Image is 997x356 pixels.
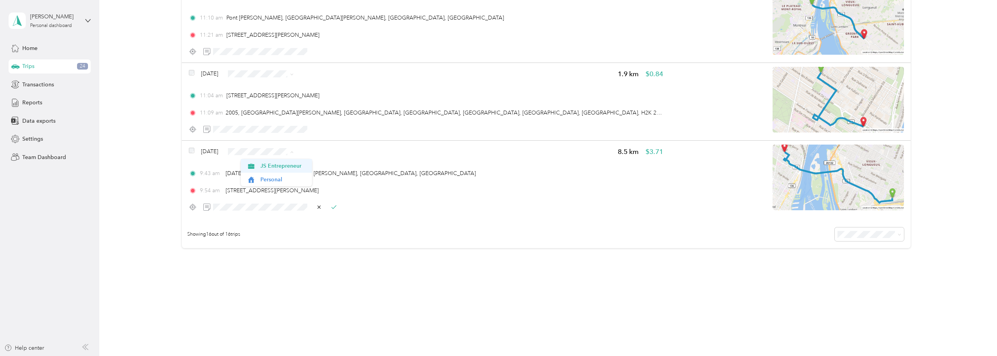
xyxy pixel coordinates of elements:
[260,175,307,184] span: Personal
[22,81,54,89] span: Transactions
[200,109,222,117] span: 11:09 am
[646,147,663,157] span: $3.71
[646,69,663,79] span: $0.84
[22,153,66,161] span: Team Dashboard
[953,312,997,356] iframe: Everlance-gr Chat Button Frame
[226,92,319,99] span: [STREET_ADDRESS][PERSON_NAME]
[22,98,42,107] span: Reports
[618,147,639,157] span: 8.5 km
[200,31,223,39] span: 11:21 am
[77,63,88,70] span: 24
[201,147,218,156] span: [DATE]
[226,109,723,116] span: 2005, [GEOGRAPHIC_DATA][PERSON_NAME], [GEOGRAPHIC_DATA], [GEOGRAPHIC_DATA], [GEOGRAPHIC_DATA], [G...
[773,67,904,132] img: minimap
[201,70,218,78] span: [DATE]
[22,135,43,143] span: Settings
[22,44,38,52] span: Home
[200,169,222,177] span: 9:43 am
[182,231,240,238] span: Showing 16 out of 16 trips
[226,187,319,194] span: [STREET_ADDRESS][PERSON_NAME]
[30,13,79,21] div: [PERSON_NAME]
[200,91,223,100] span: 11:04 am
[226,170,476,177] span: [DATE]–[DATE][STREET_ADDRESS] [PERSON_NAME], [GEOGRAPHIC_DATA], [GEOGRAPHIC_DATA]
[30,23,72,28] div: Personal dashboard
[22,62,34,70] span: Trips
[200,186,222,195] span: 9:54 am
[200,14,223,22] span: 11:10 am
[226,32,319,38] span: [STREET_ADDRESS][PERSON_NAME]
[4,344,44,352] button: Help center
[226,14,504,21] span: Pont [PERSON_NAME], [GEOGRAPHIC_DATA][PERSON_NAME], [GEOGRAPHIC_DATA], [GEOGRAPHIC_DATA]
[22,117,56,125] span: Data exports
[618,69,639,79] span: 1.9 km
[773,145,904,210] img: minimap
[260,162,307,170] span: JS Entrepreneur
